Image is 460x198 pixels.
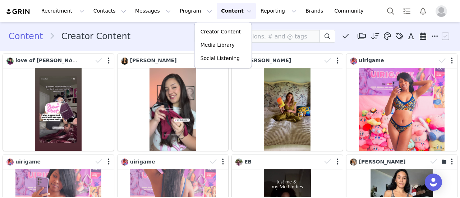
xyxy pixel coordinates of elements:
button: Recruitment [37,3,89,19]
img: bef4b326-25b8-4ad4-aa27-cc1f3e1b2695.jpg [235,158,243,166]
span: uirigame [359,57,384,63]
span: uirigame [130,159,155,165]
p: Social Listening [201,55,240,62]
button: Content [217,3,256,19]
a: Content [9,30,49,43]
span: EB [244,159,252,165]
span: [PERSON_NAME] [359,159,406,165]
span: uirigame [15,159,41,165]
a: Brands [301,3,330,19]
input: Search labels, captions, # and @ tags [194,30,320,43]
p: Media Library [201,41,235,49]
img: 9b179f09-8dd2-40f8-94bf-84d3caadda8f--s.jpg [121,57,128,65]
button: Reporting [256,3,301,19]
button: Messages [131,3,175,19]
a: Tasks [399,3,415,19]
button: Program [175,3,216,19]
img: 6f15a027-fdf5-4ea2-9320-9332adb2b9c5.jpg [6,57,14,65]
button: Notifications [415,3,431,19]
img: d5e0fff0-bb94-45c0-b631-35cc546707ee.jpg [6,158,14,166]
span: [PERSON_NAME] [244,57,291,63]
span: love of [PERSON_NAME] [15,57,83,63]
img: placeholder-profile.jpg [436,5,447,17]
button: Contacts [89,3,130,19]
span: [PERSON_NAME] [130,57,177,63]
button: Search [383,3,399,19]
img: 26e22b5a-1f8b-4728-b97f-dce02c913d55.jpg [350,158,357,166]
p: Creator Content [201,28,241,36]
button: Profile [431,5,454,17]
img: d5e0fff0-bb94-45c0-b631-35cc546707ee.jpg [121,158,128,166]
div: Open Intercom Messenger [425,174,442,191]
a: Community [330,3,371,19]
img: d5e0fff0-bb94-45c0-b631-35cc546707ee.jpg [350,57,357,65]
img: grin logo [6,8,31,15]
